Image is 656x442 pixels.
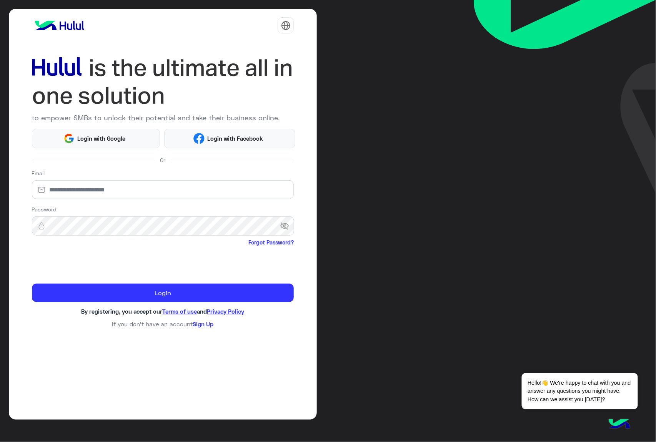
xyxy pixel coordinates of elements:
img: lock [32,222,51,230]
img: logo [32,18,87,33]
span: visibility_off [280,219,294,233]
img: Facebook [193,133,205,144]
img: email [32,186,51,194]
a: Forgot Password? [248,238,294,246]
span: Or [160,156,165,164]
a: Privacy Policy [207,308,244,315]
a: Terms of use [162,308,197,315]
button: Login with Facebook [164,129,295,149]
button: Login [32,284,294,302]
p: to empower SMBs to unlock their potential and take their business online. [32,113,294,123]
img: tab [281,21,291,30]
img: Google [63,133,75,144]
label: Password [32,205,57,213]
img: hululLoginTitle_EN.svg [32,54,294,110]
span: Login with Google [75,134,128,143]
img: hulul-logo.png [606,411,633,438]
span: Login with Facebook [205,134,266,143]
a: Sign Up [193,321,213,327]
h6: If you don’t have an account [32,321,294,327]
iframe: reCAPTCHA [32,248,149,278]
span: By registering, you accept our [81,308,162,315]
label: Email [32,169,45,177]
span: and [197,308,207,315]
span: Hello!👋 We're happy to chat with you and answer any questions you might have. How can we assist y... [522,373,638,409]
button: Login with Google [32,129,160,149]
